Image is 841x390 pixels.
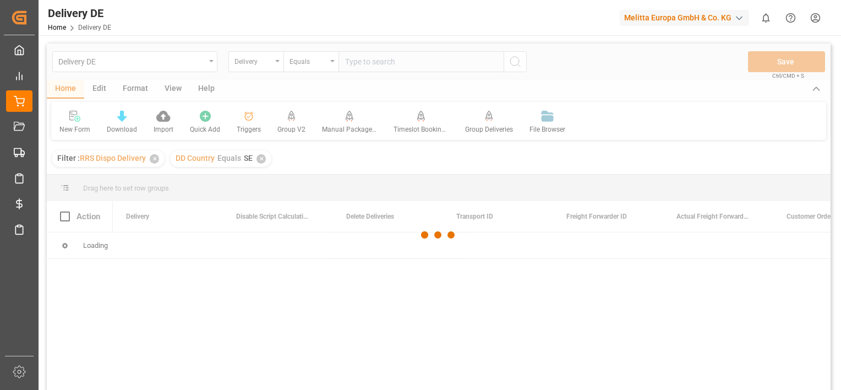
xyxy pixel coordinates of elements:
[620,10,749,26] div: Melitta Europa GmbH & Co. KG
[753,6,778,30] button: show 0 new notifications
[48,24,66,31] a: Home
[620,7,753,28] button: Melitta Europa GmbH & Co. KG
[778,6,803,30] button: Help Center
[48,5,111,21] div: Delivery DE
